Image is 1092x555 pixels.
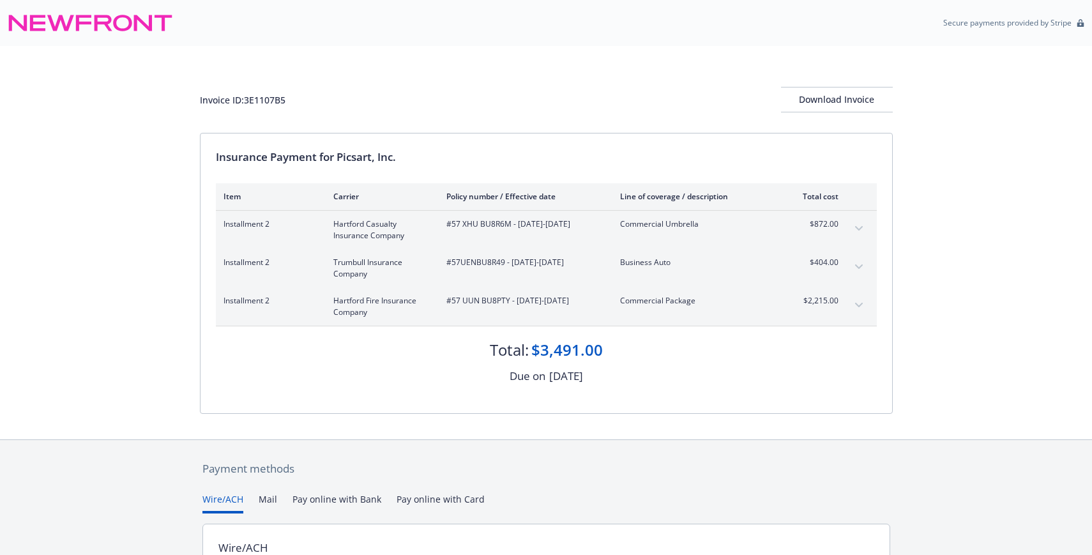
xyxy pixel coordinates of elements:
[791,257,838,268] span: $404.00
[849,257,869,277] button: expand content
[531,339,603,361] div: $3,491.00
[620,218,770,230] span: Commercial Umbrella
[620,257,770,268] span: Business Auto
[333,191,426,202] div: Carrier
[791,295,838,307] span: $2,215.00
[397,492,485,513] button: Pay online with Card
[216,149,877,165] div: Insurance Payment for Picsart, Inc.
[333,218,426,241] span: Hartford Casualty Insurance Company
[333,295,426,318] span: Hartford Fire Insurance Company
[259,492,277,513] button: Mail
[620,295,770,307] span: Commercial Package
[216,211,877,249] div: Installment 2Hartford Casualty Insurance Company#57 XHU BU8R6M - [DATE]-[DATE]Commercial Umbrella...
[333,257,426,280] span: Trumbull Insurance Company
[292,492,381,513] button: Pay online with Bank
[849,295,869,316] button: expand content
[791,218,838,230] span: $872.00
[849,218,869,239] button: expand content
[446,257,600,268] span: #57UENBU8R49 - [DATE]-[DATE]
[791,191,838,202] div: Total cost
[224,295,313,307] span: Installment 2
[224,191,313,202] div: Item
[620,191,770,202] div: Line of coverage / description
[510,368,545,384] div: Due on
[490,339,529,361] div: Total:
[224,218,313,230] span: Installment 2
[446,218,600,230] span: #57 XHU BU8R6M - [DATE]-[DATE]
[446,191,600,202] div: Policy number / Effective date
[216,249,877,287] div: Installment 2Trumbull Insurance Company#57UENBU8R49 - [DATE]-[DATE]Business Auto$404.00expand con...
[200,93,285,107] div: Invoice ID: 3E1107B5
[446,295,600,307] span: #57 UUN BU8PTY - [DATE]-[DATE]
[549,368,583,384] div: [DATE]
[202,460,890,477] div: Payment methods
[781,87,893,112] button: Download Invoice
[216,287,877,326] div: Installment 2Hartford Fire Insurance Company#57 UUN BU8PTY - [DATE]-[DATE]Commercial Package$2,21...
[202,492,243,513] button: Wire/ACH
[224,257,313,268] span: Installment 2
[943,17,1072,28] p: Secure payments provided by Stripe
